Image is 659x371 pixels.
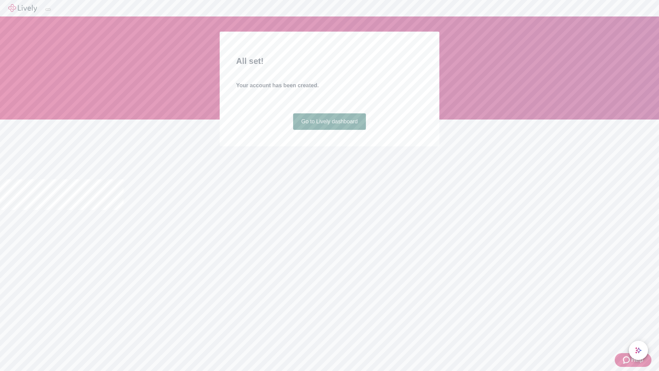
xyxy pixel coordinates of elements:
[629,341,648,360] button: chat
[615,353,651,367] button: Zendesk support iconHelp
[635,347,642,354] svg: Lively AI Assistant
[623,356,631,364] svg: Zendesk support icon
[236,55,423,67] h2: All set!
[293,113,366,130] a: Go to Lively dashboard
[236,81,423,90] h4: Your account has been created.
[8,4,37,12] img: Lively
[631,356,643,364] span: Help
[45,9,51,11] button: Log out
